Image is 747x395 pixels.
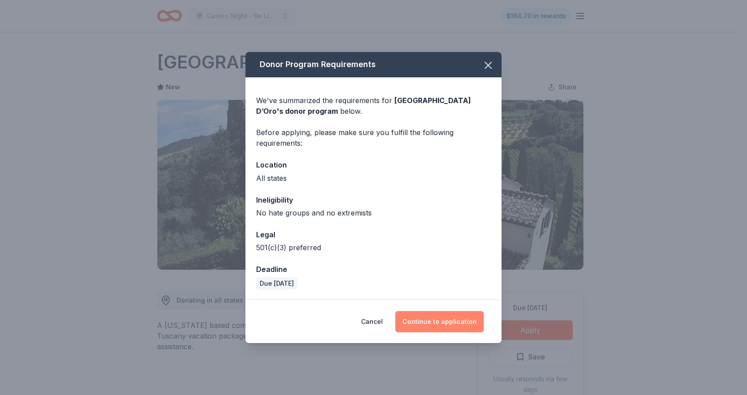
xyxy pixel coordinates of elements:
[256,277,297,290] div: Due [DATE]
[395,311,484,332] button: Continue to application
[256,173,491,184] div: All states
[256,207,491,218] div: No hate groups and no extremists
[256,95,491,116] div: We've summarized the requirements for below.
[256,127,491,148] div: Before applying, please make sure you fulfill the following requirements:
[256,194,491,206] div: Ineligibility
[256,159,491,171] div: Location
[361,311,383,332] button: Cancel
[256,229,491,240] div: Legal
[256,242,491,253] div: 501(c)(3) preferred
[256,263,491,275] div: Deadline
[245,52,502,77] div: Donor Program Requirements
